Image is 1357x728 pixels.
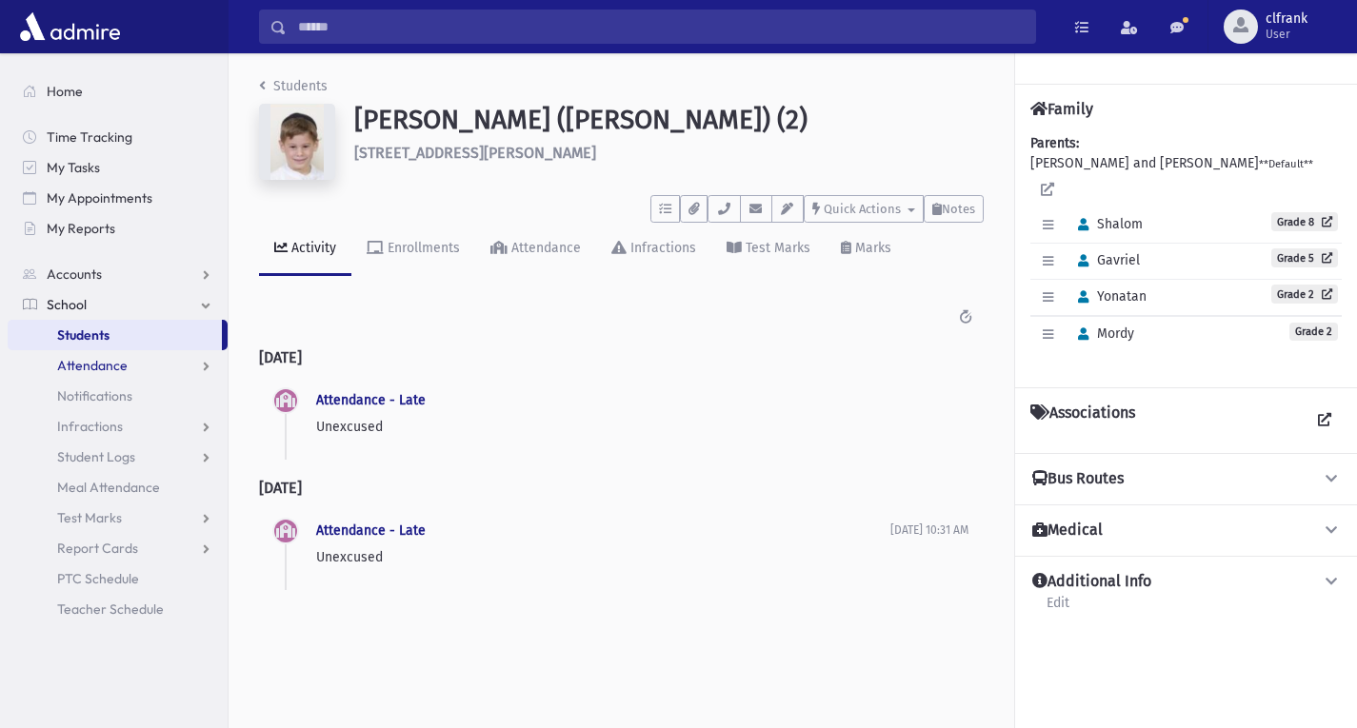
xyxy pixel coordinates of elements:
div: Infractions [627,240,696,256]
div: Enrollments [384,240,460,256]
a: PTC Schedule [8,563,228,594]
span: Home [47,83,83,100]
a: View all Associations [1307,403,1342,438]
a: Report Cards [8,533,228,563]
span: Report Cards [57,540,138,557]
a: Home [8,76,228,107]
a: Student Logs [8,442,228,472]
b: Parents: [1030,135,1079,151]
span: Teacher Schedule [57,600,164,618]
div: Activity [288,240,336,256]
p: Unexcused [316,417,968,437]
span: Notifications [57,387,132,404]
span: Test Marks [57,509,122,526]
a: Students [8,320,222,350]
a: Grade 8 [1271,212,1338,231]
a: Attendance [475,223,596,276]
a: Time Tracking [8,122,228,152]
a: Infractions [596,223,711,276]
div: Test Marks [742,240,810,256]
h4: Medical [1032,521,1103,541]
span: Meal Attendance [57,479,160,496]
a: My Reports [8,213,228,244]
a: Grade 2 [1271,285,1338,304]
a: Grade 5 [1271,248,1338,267]
a: Attendance - Late [316,522,426,539]
h1: [PERSON_NAME] ([PERSON_NAME]) (2) [354,104,984,136]
span: My Appointments [47,189,152,207]
span: Gavriel [1069,252,1140,268]
span: My Tasks [47,159,100,176]
a: Activity [259,223,351,276]
span: My Reports [47,220,115,237]
span: Shalom [1069,216,1143,232]
span: [DATE] 10:31 AM [890,523,968,537]
span: Notes [942,202,975,216]
button: Bus Routes [1030,469,1342,489]
span: User [1266,27,1307,42]
span: Mordy [1069,325,1134,342]
button: Medical [1030,521,1342,541]
button: Additional Info [1030,572,1342,592]
span: Attendance [57,357,128,374]
span: Yonatan [1069,288,1147,305]
button: Quick Actions [804,195,924,223]
a: Accounts [8,259,228,289]
div: [PERSON_NAME] and [PERSON_NAME] [1030,133,1342,372]
a: Meal Attendance [8,472,228,502]
h4: Bus Routes [1032,469,1124,489]
a: Edit [1046,592,1070,626]
a: Infractions [8,411,228,442]
h4: Associations [1030,403,1135,438]
span: PTC Schedule [57,570,139,587]
h2: [DATE] [259,463,984,512]
p: Unexcused [316,547,890,567]
h2: [DATE] [259,333,984,382]
h6: [STREET_ADDRESS][PERSON_NAME] [354,144,984,162]
img: AdmirePro [15,8,125,46]
a: Test Marks [8,502,228,533]
span: Student Logs [57,448,135,465]
a: Enrollments [351,223,475,276]
span: Students [57,326,110,344]
span: clfrank [1266,11,1307,27]
a: My Tasks [8,152,228,183]
a: Attendance - Late [316,392,426,408]
a: Teacher Schedule [8,594,228,624]
span: Infractions [57,418,123,435]
button: Notes [924,195,984,223]
h4: Family [1030,100,1093,118]
span: Accounts [47,266,102,283]
div: Attendance [508,240,581,256]
a: Test Marks [711,223,826,276]
div: Marks [851,240,891,256]
a: Marks [826,223,907,276]
a: My Appointments [8,183,228,213]
h4: Additional Info [1032,572,1151,592]
span: School [47,296,87,313]
span: Time Tracking [47,128,132,146]
a: Attendance [8,350,228,381]
a: School [8,289,228,320]
span: Grade 2 [1289,323,1338,341]
span: Quick Actions [824,202,901,216]
a: Notifications [8,381,228,411]
nav: breadcrumb [259,76,328,104]
a: Students [259,78,328,94]
input: Search [287,10,1035,44]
